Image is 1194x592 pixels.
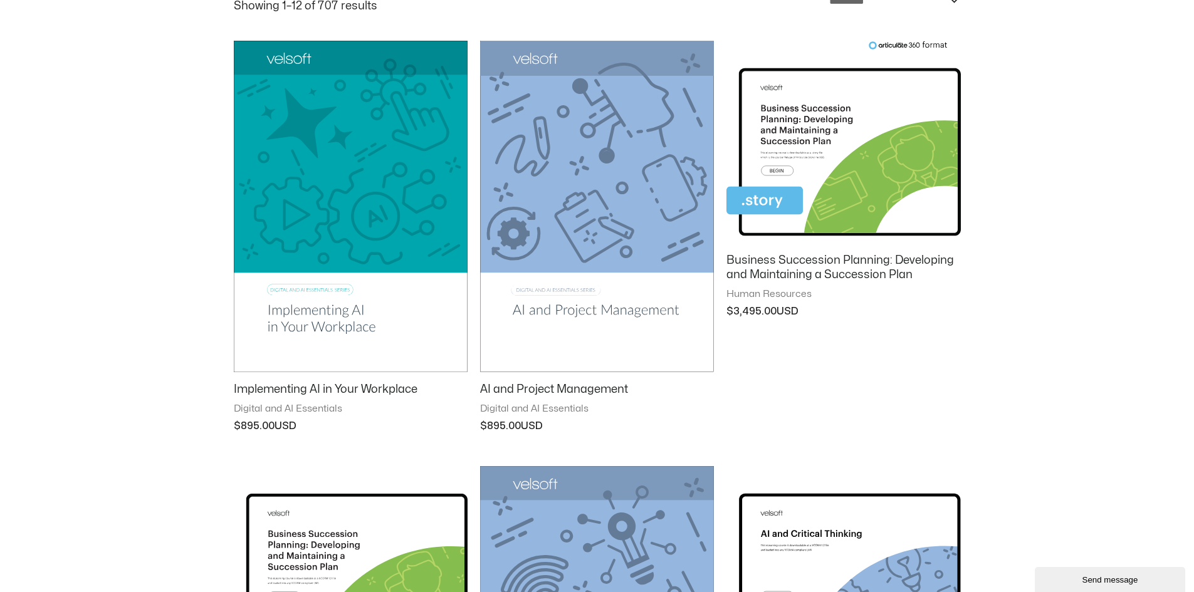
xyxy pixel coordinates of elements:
[234,1,377,12] p: Showing 1–12 of 707 results
[726,253,960,288] a: Business Succession Planning: Developing and Maintaining a Succession Plan
[234,382,468,397] h2: Implementing AI in Your Workplace
[234,41,468,372] img: Implementing AI in Your Workplace
[480,382,714,397] h2: AI and Project Management
[726,41,960,244] img: Business Succession Planning: Developing and Maintaining a Succession Plan
[726,253,960,283] h2: Business Succession Planning: Developing and Maintaining a Succession Plan
[480,403,714,415] span: Digital and AI Essentials
[234,382,468,402] a: Implementing AI in Your Workplace
[480,41,714,372] img: AI and Project Management
[1035,564,1188,592] iframe: chat widget
[234,421,275,431] bdi: 895.00
[480,382,714,402] a: AI and Project Management
[726,288,960,301] span: Human Resources
[480,421,521,431] bdi: 895.00
[234,421,241,431] span: $
[726,306,777,316] bdi: 3,495.00
[480,421,487,431] span: $
[234,403,468,415] span: Digital and AI Essentials
[726,306,733,316] span: $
